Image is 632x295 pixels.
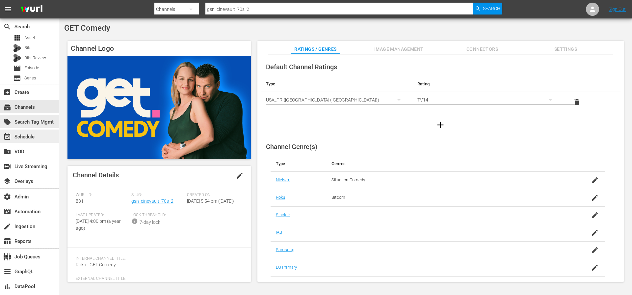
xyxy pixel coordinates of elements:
a: Roku [276,195,285,200]
a: Sinclair [276,212,290,217]
span: Lock Threshold: [131,213,184,218]
th: Type [261,76,412,92]
span: Image Management [374,45,424,53]
span: Default Channel Ratings [266,63,337,71]
img: GET Comedy [67,56,251,159]
span: info [131,218,138,224]
span: Bits [24,44,32,51]
span: Channel Genre(s) [266,143,317,151]
span: Automation [3,208,11,216]
h4: Channel Logo [67,41,251,56]
th: Genres [326,156,568,172]
a: Nielsen [276,177,290,182]
th: Rating [412,76,564,92]
span: Live Streaming [3,162,11,170]
span: Episode [24,65,39,71]
span: Series [13,74,21,82]
span: Slug: [131,192,184,198]
span: delete [573,98,581,106]
span: Search [483,3,500,15]
span: edit [236,172,244,180]
button: delete [569,94,585,110]
a: Samsung [276,247,294,252]
span: External Channel Title: [76,276,239,281]
span: Ingestion [3,222,11,230]
button: edit [232,168,248,184]
span: Connectors [458,45,507,53]
span: Create [3,88,11,96]
img: ans4CAIJ8jUAAAAAAAAAAAAAAAAAAAAAAAAgQb4GAAAAAAAAAAAAAAAAAAAAAAAAJMjXAAAAAAAAAAAAAAAAAAAAAAAAgAT5G... [16,2,47,17]
span: Internal Channel Title: [76,256,239,261]
div: Bits Review [13,54,21,62]
span: menu [4,5,12,13]
div: USA_PR ([GEOGRAPHIC_DATA] ([GEOGRAPHIC_DATA])) [266,91,407,109]
span: Channels [3,103,11,111]
span: [DATE] 5:54 pm ([DATE]) [187,198,234,204]
div: 7-day lock [140,219,160,226]
button: Search [473,3,502,15]
span: [DATE] 4:00 pm (a year ago) [76,219,121,231]
span: Created On: [187,192,239,198]
span: Search Tag Mgmt [3,118,11,126]
table: simple table [261,76,620,112]
span: Admin [3,193,11,201]
span: Channel Details [73,171,119,179]
span: Overlays [3,177,11,185]
span: Schedule [3,133,11,141]
span: Wurl ID: [76,192,128,198]
div: Bits [13,44,21,52]
span: GET Comedy [64,23,110,33]
span: Job Queues [3,253,11,261]
span: 831 [76,198,84,204]
span: Episode [13,64,21,72]
span: Asset [13,34,21,42]
span: GraphQL [3,268,11,276]
span: Roku - GET Comedy [76,262,116,267]
span: Ratings / Genres [291,45,340,53]
a: IAB [276,230,282,235]
a: gsn_cinevault_70s_2 [131,198,173,204]
th: Type [271,156,326,172]
a: LG Primary [276,265,297,270]
span: Search [3,23,11,31]
span: Last Updated: [76,213,128,218]
div: TV14 [417,91,558,109]
span: Settings [541,45,590,53]
span: VOD [3,148,11,156]
span: Series [24,75,36,81]
span: DataPool [3,282,11,290]
span: Bits Review [24,55,46,61]
span: Reports [3,237,11,245]
a: Sign Out [609,7,626,12]
span: Asset [24,35,35,41]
